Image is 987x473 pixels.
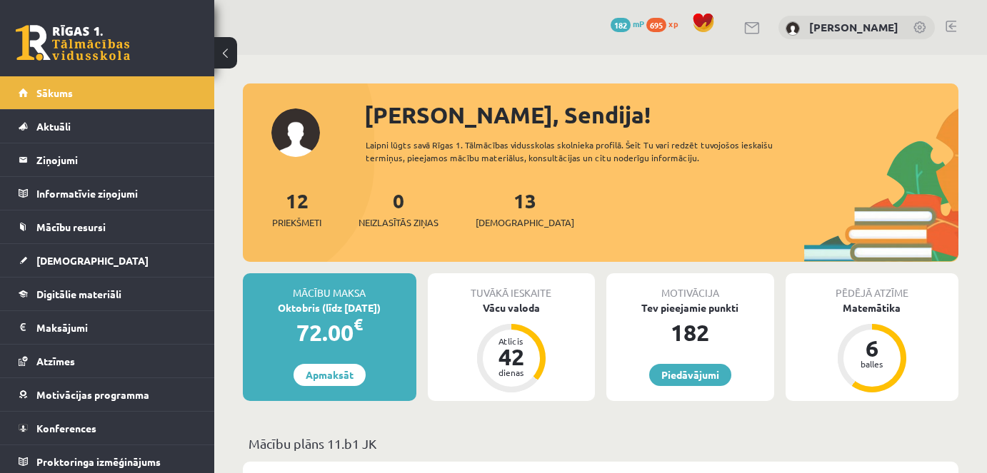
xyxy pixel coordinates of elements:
[19,210,196,243] a: Mācību resursi
[359,188,439,230] a: 0Neizlasītās ziņas
[633,18,644,29] span: mP
[354,314,363,335] span: €
[19,143,196,176] a: Ziņojumi
[36,120,71,133] span: Aktuāli
[19,311,196,344] a: Maksājumi
[36,288,121,300] span: Digitālie materiāli
[646,18,685,29] a: 695 xp
[606,300,774,315] div: Tev pieejamie punkti
[851,337,893,360] div: 6
[36,177,196,210] legend: Informatīvie ziņojumi
[19,278,196,310] a: Digitālie materiāli
[786,273,959,300] div: Pēdējā atzīme
[490,337,533,345] div: Atlicis
[611,18,631,32] span: 182
[272,215,321,230] span: Priekšmeti
[490,345,533,368] div: 42
[19,378,196,411] a: Motivācijas programma
[16,25,130,61] a: Rīgas 1. Tālmācības vidusskola
[36,220,106,233] span: Mācību resursi
[19,76,196,109] a: Sākums
[359,215,439,230] span: Neizlasītās ziņas
[36,455,161,468] span: Proktoringa izmēģinājums
[649,364,731,386] a: Piedāvājumi
[19,244,196,277] a: [DEMOGRAPHIC_DATA]
[249,434,953,453] p: Mācību plāns 11.b1 JK
[36,355,75,367] span: Atzīmes
[606,315,774,350] div: 182
[36,254,149,267] span: [DEMOGRAPHIC_DATA]
[786,300,959,395] a: Matemātika 6 balles
[428,300,596,395] a: Vācu valoda Atlicis 42 dienas
[243,315,416,350] div: 72.00
[19,412,196,444] a: Konferences
[364,98,958,132] div: [PERSON_NAME], Sendija!
[243,300,416,315] div: Oktobris (līdz [DATE])
[36,388,149,401] span: Motivācijas programma
[243,273,416,300] div: Mācību maksa
[19,177,196,210] a: Informatīvie ziņojumi
[476,188,574,230] a: 13[DEMOGRAPHIC_DATA]
[668,18,678,29] span: xp
[490,368,533,377] div: dienas
[36,422,96,434] span: Konferences
[36,143,196,176] legend: Ziņojumi
[428,273,596,300] div: Tuvākā ieskaite
[19,110,196,143] a: Aktuāli
[19,345,196,377] a: Atzīmes
[36,311,196,344] legend: Maksājumi
[36,86,73,99] span: Sākums
[606,273,774,300] div: Motivācija
[366,138,795,164] div: Laipni lūgts savā Rīgas 1. Tālmācības vidusskolas skolnieka profilā. Šeit Tu vari redzēt tuvojošo...
[786,300,959,315] div: Matemātika
[476,215,574,230] span: [DEMOGRAPHIC_DATA]
[294,364,366,386] a: Apmaksāt
[851,360,893,368] div: balles
[611,18,644,29] a: 182 mP
[809,20,898,34] a: [PERSON_NAME]
[272,188,321,230] a: 12Priekšmeti
[786,21,800,36] img: Sendija Ivanova
[646,18,666,32] span: 695
[428,300,596,315] div: Vācu valoda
